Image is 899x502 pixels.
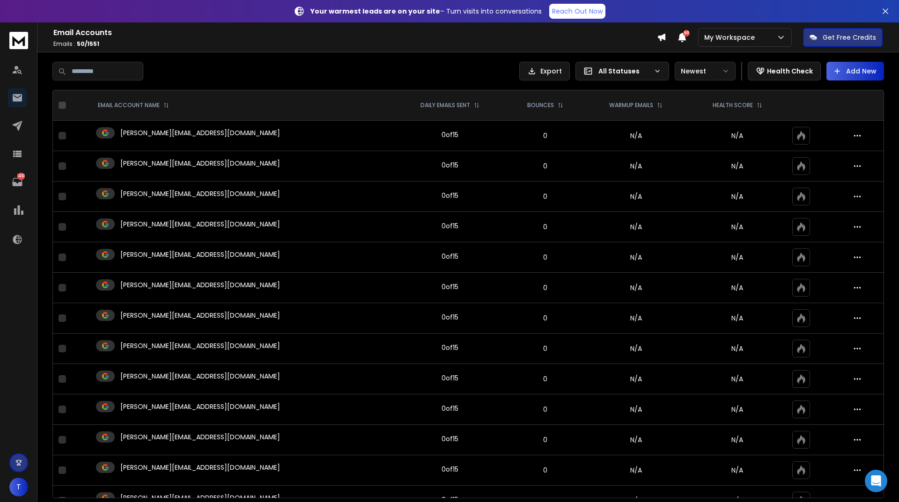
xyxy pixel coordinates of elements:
[9,478,28,496] button: T
[584,334,688,364] td: N/A
[9,32,28,49] img: logo
[120,159,280,168] p: [PERSON_NAME][EMAIL_ADDRESS][DOMAIN_NAME]
[826,62,884,80] button: Add New
[512,374,578,384] p: 0
[694,405,781,414] p: N/A
[552,7,603,16] p: Reach Out Now
[694,466,781,475] p: N/A
[512,466,578,475] p: 0
[519,62,570,80] button: Export
[120,128,280,138] p: [PERSON_NAME][EMAIL_ADDRESS][DOMAIN_NAME]
[512,435,578,444] p: 0
[527,102,554,109] p: BOUNCES
[120,219,280,229] p: [PERSON_NAME][EMAIL_ADDRESS][DOMAIN_NAME]
[598,66,650,76] p: All Statuses
[683,30,690,36] span: 50
[120,432,280,442] p: [PERSON_NAME][EMAIL_ADDRESS][DOMAIN_NAME]
[512,192,578,201] p: 0
[865,470,887,492] div: Open Intercom Messenger
[584,303,688,334] td: N/A
[694,131,781,140] p: N/A
[549,4,605,19] a: Reach Out Now
[442,252,458,261] div: 0 of 15
[77,40,99,48] span: 50 / 1551
[694,435,781,444] p: N/A
[803,28,883,47] button: Get Free Credits
[53,27,657,38] h1: Email Accounts
[675,62,736,80] button: Newest
[512,313,578,323] p: 0
[584,182,688,212] td: N/A
[694,222,781,232] p: N/A
[120,250,280,259] p: [PERSON_NAME][EMAIL_ADDRESS][DOMAIN_NAME]
[584,455,688,486] td: N/A
[442,465,458,474] div: 0 of 15
[442,434,458,444] div: 0 of 15
[310,7,542,16] p: – Turn visits into conversations
[584,212,688,242] td: N/A
[512,161,578,171] p: 0
[609,102,653,109] p: WARMUP EMAILS
[120,311,280,320] p: [PERSON_NAME][EMAIL_ADDRESS][DOMAIN_NAME]
[120,402,280,411] p: [PERSON_NAME][EMAIL_ADDRESS][DOMAIN_NAME]
[310,7,440,16] strong: Your warmest leads are on your site
[120,463,280,472] p: [PERSON_NAME][EMAIL_ADDRESS][DOMAIN_NAME]
[713,102,753,109] p: HEALTH SCORE
[512,131,578,140] p: 0
[584,121,688,151] td: N/A
[442,313,458,322] div: 0 of 15
[748,62,821,80] button: Health Check
[694,344,781,353] p: N/A
[53,40,657,48] p: Emails :
[584,425,688,455] td: N/A
[120,371,280,381] p: [PERSON_NAME][EMAIL_ADDRESS][DOMAIN_NAME]
[442,191,458,200] div: 0 of 15
[584,364,688,394] td: N/A
[512,405,578,414] p: 0
[17,173,25,180] p: 1461
[442,404,458,413] div: 0 of 15
[512,253,578,262] p: 0
[442,282,458,291] div: 0 of 15
[823,33,876,42] p: Get Free Credits
[442,373,458,383] div: 0 of 15
[8,173,27,191] a: 1461
[120,189,280,198] p: [PERSON_NAME][EMAIL_ADDRESS][DOMAIN_NAME]
[694,192,781,201] p: N/A
[420,102,470,109] p: DAILY EMAILS SENT
[694,283,781,292] p: N/A
[694,313,781,323] p: N/A
[694,253,781,262] p: N/A
[512,344,578,353] p: 0
[120,341,280,350] p: [PERSON_NAME][EMAIL_ADDRESS][DOMAIN_NAME]
[120,280,280,290] p: [PERSON_NAME][EMAIL_ADDRESS][DOMAIN_NAME]
[442,343,458,352] div: 0 of 15
[442,160,458,170] div: 0 of 15
[442,221,458,231] div: 0 of 15
[704,33,759,42] p: My Workspace
[767,66,813,76] p: Health Check
[98,102,169,109] div: EMAIL ACCOUNT NAME
[694,374,781,384] p: N/A
[512,222,578,232] p: 0
[694,161,781,171] p: N/A
[584,151,688,182] td: N/A
[442,130,458,139] div: 0 of 15
[584,394,688,425] td: N/A
[584,242,688,273] td: N/A
[512,283,578,292] p: 0
[584,273,688,303] td: N/A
